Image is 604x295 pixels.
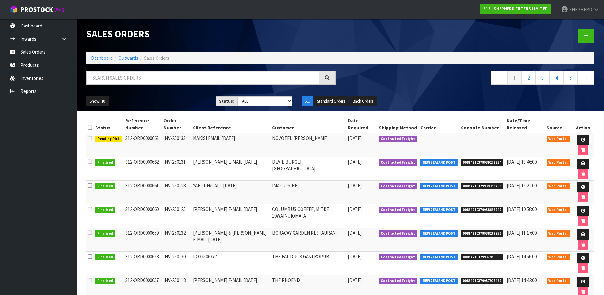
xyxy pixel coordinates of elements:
[461,230,504,237] span: 00894210379938269736
[191,133,271,157] td: MAKISI EMAIL [DATE]
[95,183,115,190] span: Finalised
[348,277,362,283] span: [DATE]
[379,136,417,142] span: Contracted Freight
[535,71,550,85] a: 3
[124,133,162,157] td: S12-ORD0000663
[271,252,346,275] td: THE FAT DUCK GASTROPUB
[419,116,459,133] th: Carrier
[162,228,191,252] td: INV-250132
[95,207,115,213] span: Finalised
[483,6,548,12] strong: S12 - SHEPHERD FILTERS LIMITED
[95,254,115,260] span: Finalised
[271,157,346,181] td: DEVIL BURGER [GEOGRAPHIC_DATA]
[345,71,595,87] nav: Page navigation
[420,278,458,284] span: NEW ZEALAND POST
[348,182,362,189] span: [DATE]
[124,228,162,252] td: S12-ORD0000659
[124,116,162,133] th: Reference Number
[461,207,504,213] span: 00894210379938696242
[348,135,362,141] span: [DATE]
[547,207,570,213] span: Web Portal
[547,136,570,142] span: Web Portal
[20,5,53,14] span: ProStock
[162,204,191,228] td: INV-250125
[95,230,115,237] span: Finalised
[461,278,504,284] span: 00894210379937978462
[459,116,505,133] th: Connote Number
[271,228,346,252] td: BORACAY GARDEN RESTAURANT
[314,96,348,106] button: Standard Orders
[379,183,417,190] span: Contracted Freight
[124,157,162,181] td: S12-ORD0000662
[302,96,313,106] button: All
[547,254,570,260] span: Web Portal
[162,157,191,181] td: INV-250131
[162,133,191,157] td: INV-250133
[420,159,458,166] span: NEW ZEALAND POST
[507,277,537,283] span: [DATE] 14:42:00
[507,230,537,236] span: [DATE] 11:17:00
[346,116,377,133] th: Date Required
[507,182,537,189] span: [DATE] 15:21:00
[86,96,109,106] button: Show: 10
[420,207,458,213] span: NEW ZEALAND POST
[379,254,417,260] span: Contracted Freight
[420,230,458,237] span: NEW ZEALAND POST
[461,254,504,260] span: 00894210379937990860
[124,181,162,204] td: S12-ORD0000661
[191,228,271,252] td: [PERSON_NAME] & [PERSON_NAME] E-MAIL [DATE]
[507,253,537,260] span: [DATE] 14:56:00
[507,71,522,85] a: 1
[162,181,191,204] td: INV-250128
[547,159,570,166] span: Web Portal
[507,206,537,212] span: [DATE] 10:58:00
[377,116,419,133] th: Shipping Method
[95,159,115,166] span: Finalised
[577,71,594,85] a: →
[507,159,537,165] span: [DATE] 13:46:00
[420,183,458,190] span: NEW ZEALAND POST
[571,116,594,133] th: Action
[348,159,362,165] span: [DATE]
[379,278,417,284] span: Contracted Freight
[547,183,570,190] span: Web Portal
[348,206,362,212] span: [DATE]
[191,116,271,133] th: Client Reference
[545,116,572,133] th: Source
[348,253,362,260] span: [DATE]
[505,116,545,133] th: Date/Time Released
[491,71,508,85] a: ←
[95,278,115,284] span: Finalised
[94,116,124,133] th: Status
[124,204,162,228] td: S12-ORD0000660
[420,254,458,260] span: NEW ZEALAND POST
[271,133,346,157] td: NOVOTEL [PERSON_NAME]
[162,252,191,275] td: INV-250130
[119,55,138,61] a: Outwards
[379,207,417,213] span: Contracted Freight
[549,71,564,85] a: 4
[569,6,592,12] span: SHEPHERD
[563,71,578,85] a: 5
[54,7,64,13] small: WMS
[349,96,377,106] button: Back Orders
[91,55,113,61] a: Dashboard
[271,181,346,204] td: IMA CUISINE
[547,230,570,237] span: Web Portal
[348,230,362,236] span: [DATE]
[191,181,271,204] td: YAEL PH/CALL [DATE]
[219,98,234,104] strong: Status:
[10,5,18,13] img: cube-alt.png
[95,136,122,142] span: Pending Pick
[191,157,271,181] td: [PERSON_NAME] E-MAIL [DATE]
[379,230,417,237] span: Contracted Freight
[162,116,191,133] th: Order Number
[144,55,169,61] span: Sales Orders
[86,71,319,85] input: Search sales orders
[461,183,504,190] span: 00894210379939353793
[191,204,271,228] td: [PERSON_NAME] E-MAIL [DATE]
[271,116,346,133] th: Customer
[271,204,346,228] td: COLUMBUS COFFEE, MITRE 10WAINUIOMATA
[521,71,536,85] a: 2
[379,159,417,166] span: Contracted Freight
